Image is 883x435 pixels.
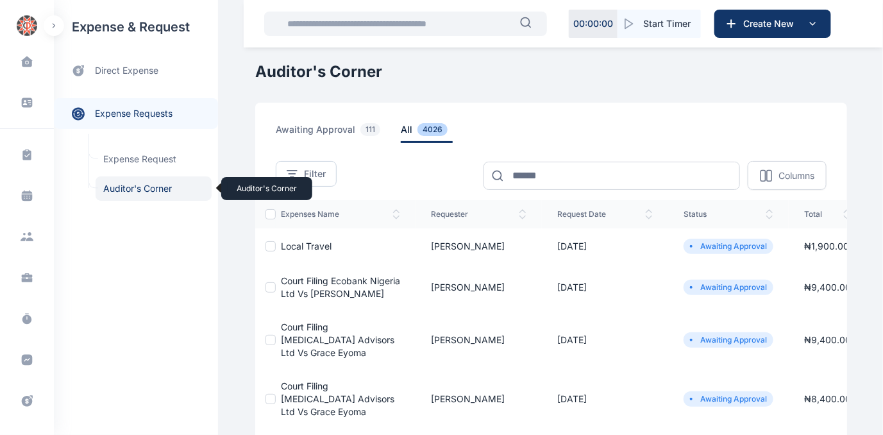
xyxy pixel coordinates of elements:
[416,228,542,264] td: [PERSON_NAME]
[748,161,827,190] button: Columns
[281,380,394,417] a: Court Filing [MEDICAL_DATA] Advisors Ltd Vs Grace Eyoma
[417,123,448,136] span: 4026
[416,311,542,370] td: [PERSON_NAME]
[96,176,212,201] span: Auditor's Corner
[714,10,831,38] button: Create New
[276,123,385,143] span: awaiting approval
[276,161,337,187] button: Filter
[431,209,526,219] span: Requester
[542,370,668,429] td: [DATE]
[689,241,768,252] li: Awaiting Approval
[276,123,401,143] a: awaiting approval111
[54,54,218,88] a: direct expense
[54,98,218,129] a: expense requests
[804,393,851,404] span: ₦ 8,400.00
[96,176,212,201] a: Auditor's CornerAuditor's Corner
[804,334,851,345] span: ₦ 9,400.00
[96,147,212,171] a: Expense Request
[54,88,218,129] div: expense requests
[738,17,805,30] span: Create New
[542,228,668,264] td: [DATE]
[542,311,668,370] td: [DATE]
[95,64,158,78] span: direct expense
[281,241,332,252] a: Local Travel
[416,370,542,429] td: [PERSON_NAME]
[689,282,768,293] li: Awaiting Approval
[684,209,773,219] span: status
[643,17,691,30] span: Start Timer
[778,169,814,182] p: Columns
[689,335,768,345] li: Awaiting Approval
[281,209,400,219] span: expenses Name
[557,209,653,219] span: request date
[618,10,701,38] button: Start Timer
[804,209,851,219] span: total
[804,282,851,293] span: ₦ 9,400.00
[360,123,380,136] span: 111
[401,123,468,143] a: all4026
[281,321,394,358] a: Court Filing [MEDICAL_DATA] Advisors Ltd Vs Grace Eyoma
[542,264,668,311] td: [DATE]
[689,394,768,404] li: Awaiting Approval
[573,17,613,30] p: 00 : 00 : 00
[281,275,400,299] a: Court Filing Ecobank Nigeria Ltd Vs [PERSON_NAME]
[416,264,542,311] td: [PERSON_NAME]
[804,241,849,252] span: ₦ 1,900.00
[401,123,453,143] span: all
[304,167,326,180] span: Filter
[255,62,847,82] h1: Auditor's Corner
